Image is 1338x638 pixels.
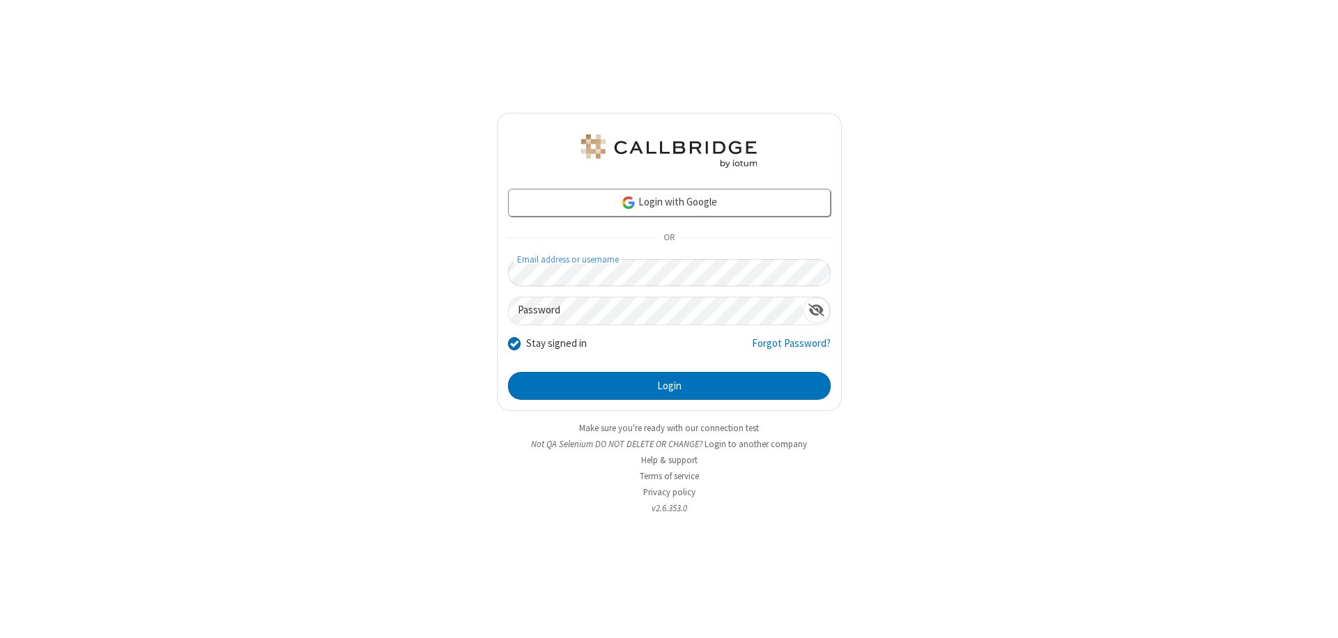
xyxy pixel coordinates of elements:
li: Not QA Selenium DO NOT DELETE OR CHANGE? [497,437,842,451]
label: Stay signed in [526,336,587,352]
div: Show password [803,297,830,323]
a: Privacy policy [643,486,695,498]
img: google-icon.png [621,195,636,210]
a: Forgot Password? [752,336,831,362]
input: Email address or username [508,259,831,286]
input: Password [509,297,803,325]
a: Make sure you're ready with our connection test [579,422,759,434]
li: v2.6.353.0 [497,501,842,515]
img: QA Selenium DO NOT DELETE OR CHANGE [578,134,760,168]
a: Terms of service [640,470,699,482]
a: Login with Google [508,189,831,217]
span: OR [658,228,680,248]
a: Help & support [641,454,698,466]
button: Login to another company [705,437,807,451]
button: Login [508,372,831,400]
